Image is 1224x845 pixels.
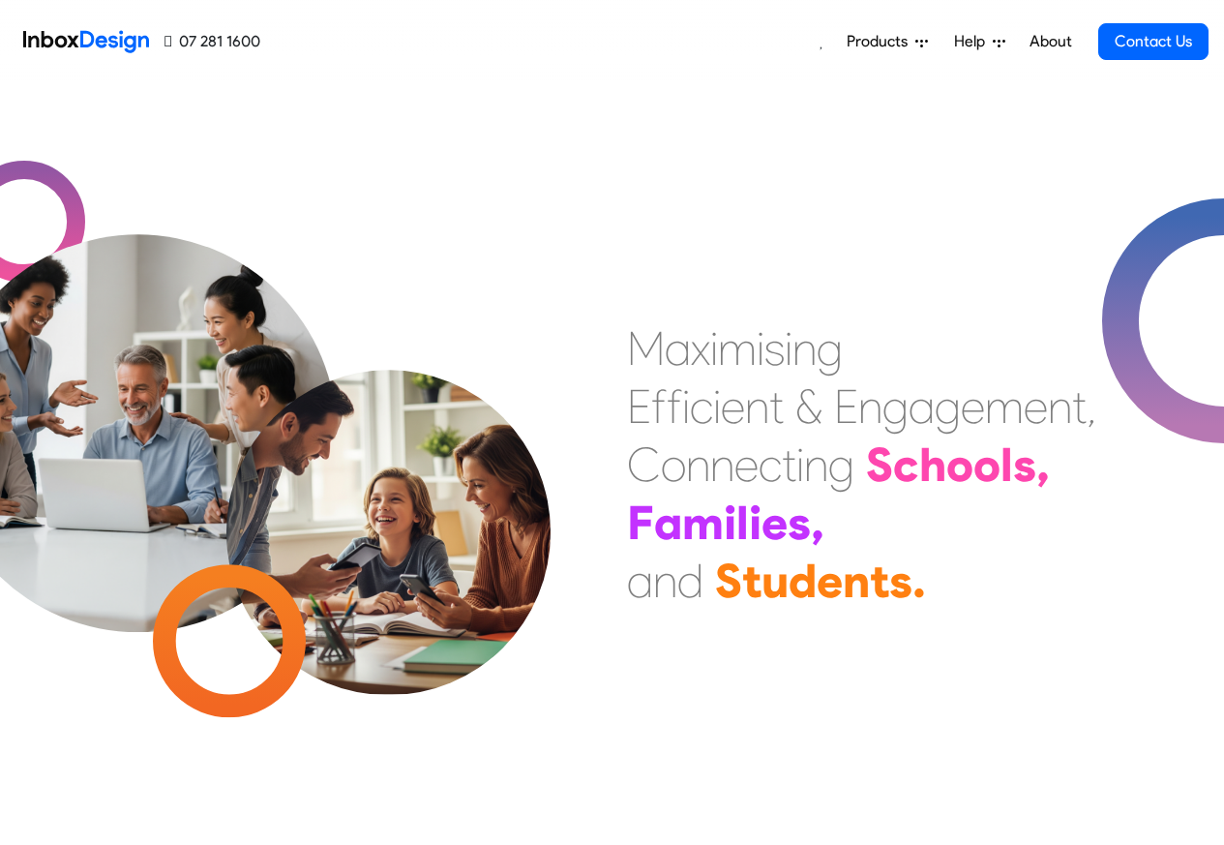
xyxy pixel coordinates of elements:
div: i [757,319,764,377]
div: c [893,436,919,494]
div: s [788,494,811,552]
div: Maximising Efficient & Engagement, Connecting Schools, Families, and Students. [627,319,1096,610]
div: n [745,377,769,436]
div: o [661,436,686,494]
div: n [710,436,734,494]
div: e [1024,377,1048,436]
div: e [734,436,759,494]
div: m [718,319,757,377]
div: f [651,377,667,436]
div: S [715,552,742,610]
div: e [761,494,788,552]
div: F [627,494,654,552]
a: 07 281 1600 [164,30,260,53]
div: i [710,319,718,377]
div: c [690,377,713,436]
div: n [804,436,828,494]
div: s [1013,436,1036,494]
div: x [691,319,710,377]
div: s [889,552,912,610]
div: e [961,377,985,436]
div: t [782,436,796,494]
div: g [828,436,854,494]
div: m [682,494,724,552]
div: a [654,494,682,552]
div: t [870,552,889,610]
div: i [682,377,690,436]
div: o [973,436,1000,494]
div: n [792,319,817,377]
div: t [769,377,784,436]
div: t [1072,377,1087,436]
div: n [653,552,677,610]
div: f [667,377,682,436]
a: Products [839,22,936,61]
div: t [742,552,761,610]
div: d [677,552,703,610]
div: g [817,319,843,377]
div: i [796,436,804,494]
div: e [721,377,745,436]
div: E [627,377,651,436]
div: g [935,377,961,436]
div: , [1036,436,1050,494]
div: l [736,494,749,552]
div: & [795,377,822,436]
div: . [912,552,926,610]
div: i [713,377,721,436]
div: , [1087,377,1096,436]
img: parents_with_child.png [186,289,591,695]
div: S [866,436,893,494]
div: i [749,494,761,552]
div: a [627,552,653,610]
div: g [882,377,909,436]
div: , [811,494,824,552]
div: d [789,552,817,610]
div: m [985,377,1024,436]
div: C [627,436,661,494]
div: a [665,319,691,377]
div: E [834,377,858,436]
div: l [1000,436,1013,494]
span: Help [954,30,993,53]
a: Help [946,22,1013,61]
div: a [909,377,935,436]
div: c [759,436,782,494]
div: n [843,552,870,610]
div: h [919,436,946,494]
div: n [858,377,882,436]
div: e [817,552,843,610]
a: Contact Us [1098,23,1209,60]
div: n [1048,377,1072,436]
div: o [946,436,973,494]
div: M [627,319,665,377]
div: i [724,494,736,552]
div: u [761,552,789,610]
a: About [1024,22,1077,61]
div: i [785,319,792,377]
div: n [686,436,710,494]
div: s [764,319,785,377]
span: Products [847,30,915,53]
